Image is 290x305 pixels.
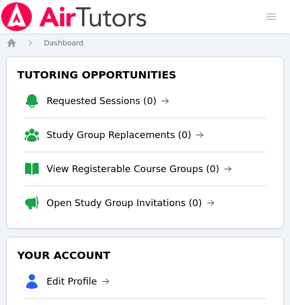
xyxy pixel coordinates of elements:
[47,94,169,108] a: Requested Sessions (0)
[44,38,84,48] a: Dashboard
[47,274,110,289] a: Edit Profile
[47,196,215,210] a: Open Study Group Invitations (0)
[15,65,275,84] h3: Tutoring Opportunities
[44,39,84,47] span: Dashboard
[15,246,275,265] h3: Your Account
[47,128,204,142] a: Study Group Replacements (0)
[47,162,232,176] a: View Registerable Course Groups (0)
[6,38,284,48] nav: Breadcrumb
